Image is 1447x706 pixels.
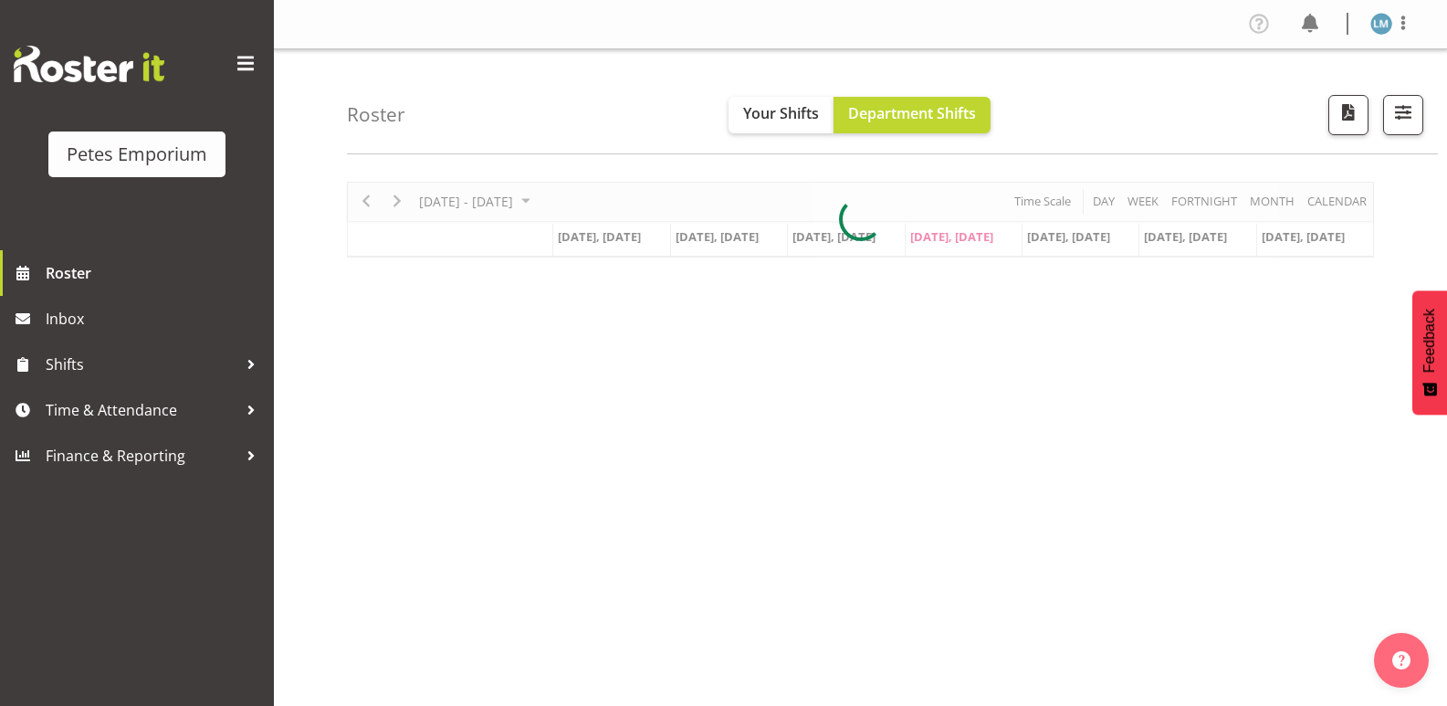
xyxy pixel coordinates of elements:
div: Petes Emporium [67,141,207,168]
img: lianne-morete5410.jpg [1370,13,1392,35]
span: Finance & Reporting [46,442,237,469]
button: Department Shifts [834,97,991,133]
span: Department Shifts [848,103,976,123]
span: Time & Attendance [46,396,237,424]
span: Inbox [46,305,265,332]
button: Feedback - Show survey [1412,290,1447,415]
span: Feedback [1421,309,1438,373]
button: Download a PDF of the roster according to the set date range. [1328,95,1368,135]
h4: Roster [347,104,405,125]
button: Filter Shifts [1383,95,1423,135]
img: Rosterit website logo [14,46,164,82]
span: Shifts [46,351,237,378]
img: help-xxl-2.png [1392,651,1410,669]
button: Your Shifts [729,97,834,133]
span: Your Shifts [743,103,819,123]
span: Roster [46,259,265,287]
